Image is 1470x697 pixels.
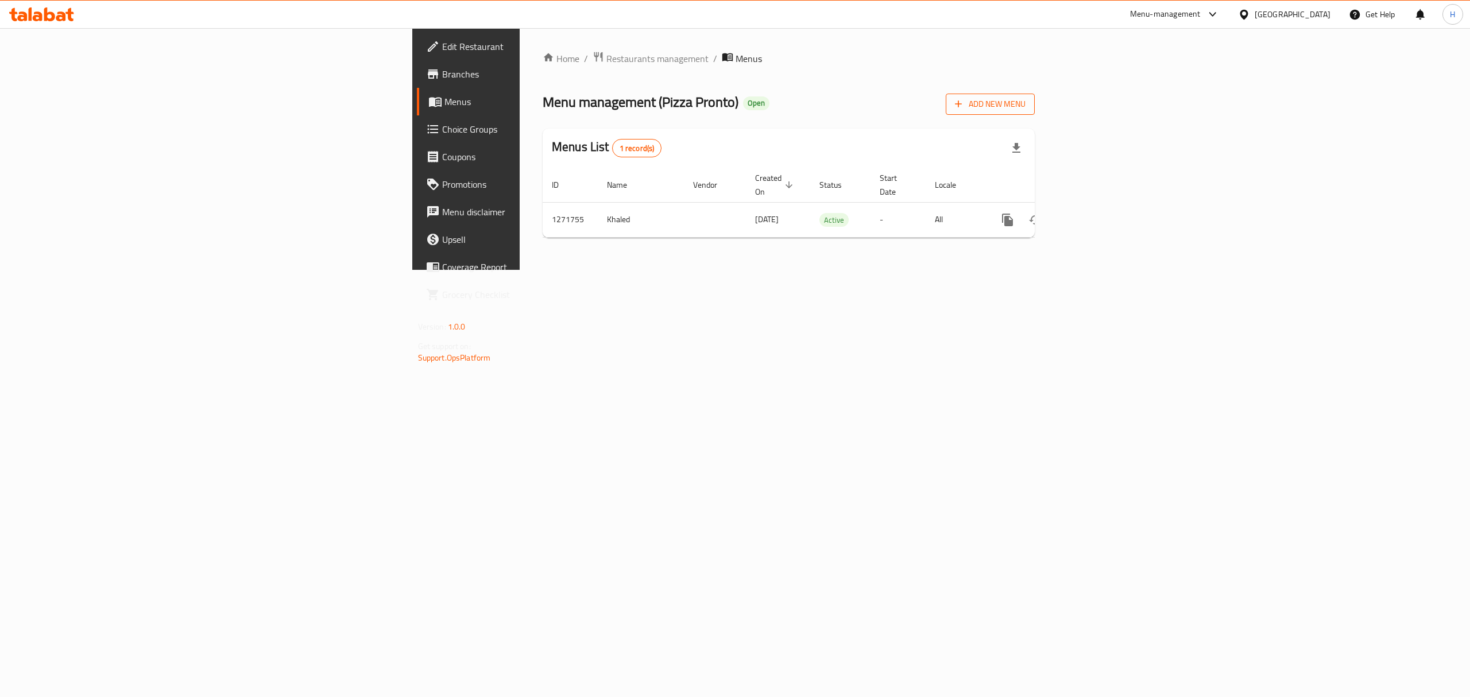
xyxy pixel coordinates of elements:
nav: breadcrumb [543,51,1035,66]
span: 1.0.0 [448,319,466,334]
a: Coupons [417,143,658,171]
span: Add New Menu [955,97,1026,111]
a: Choice Groups [417,115,658,143]
button: Add New Menu [946,94,1035,115]
span: Coupons [442,150,649,164]
a: Coverage Report [417,253,658,281]
span: H [1450,8,1455,21]
span: Menus [736,52,762,65]
span: Promotions [442,177,649,191]
span: Upsell [442,233,649,246]
div: Active [819,213,849,227]
div: Menu-management [1130,7,1201,21]
span: Vendor [693,178,732,192]
a: Branches [417,60,658,88]
span: Edit Restaurant [442,40,649,53]
th: Actions [985,168,1113,203]
span: Status [819,178,857,192]
a: Support.OpsPlatform [418,350,491,365]
li: / [713,52,717,65]
div: Total records count [612,139,662,157]
h2: Menus List [552,138,661,157]
button: more [994,206,1022,234]
span: Get support on: [418,339,471,354]
button: Change Status [1022,206,1049,234]
span: 1 record(s) [613,143,661,154]
span: Open [743,98,769,108]
span: Active [819,214,849,227]
span: Grocery Checklist [442,288,649,301]
span: Coverage Report [442,260,649,274]
span: Locale [935,178,971,192]
span: Version: [418,319,446,334]
a: Menu disclaimer [417,198,658,226]
div: [GEOGRAPHIC_DATA] [1255,8,1330,21]
td: - [871,202,926,237]
span: Start Date [880,171,912,199]
td: All [926,202,985,237]
span: [DATE] [755,212,779,227]
span: Choice Groups [442,122,649,136]
a: Grocery Checklist [417,281,658,308]
a: Edit Restaurant [417,33,658,60]
a: Upsell [417,226,658,253]
span: Menu disclaimer [442,205,649,219]
span: Branches [442,67,649,81]
span: Name [607,178,642,192]
a: Menus [417,88,658,115]
table: enhanced table [543,168,1113,238]
span: Created On [755,171,796,199]
a: Promotions [417,171,658,198]
span: ID [552,178,574,192]
div: Export file [1003,134,1030,162]
div: Open [743,96,769,110]
span: Menus [444,95,649,109]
